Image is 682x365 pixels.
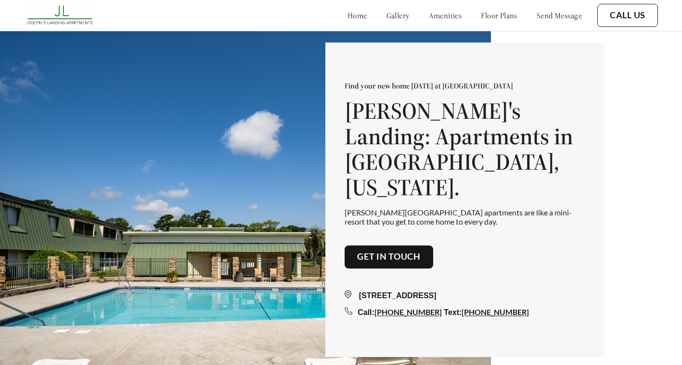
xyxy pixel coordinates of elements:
[386,11,410,20] a: gallery
[481,11,517,20] a: floor plans
[462,307,529,316] a: [PHONE_NUMBER]
[347,11,367,20] a: home
[537,11,582,20] a: send message
[24,2,97,28] img: josephs_landing_logo.png
[374,307,442,316] a: [PHONE_NUMBER]
[345,245,433,268] button: Get in touch
[444,308,462,316] span: Text:
[597,4,658,27] button: Call Us
[345,99,585,200] h1: [PERSON_NAME]'s Landing: Apartments in [GEOGRAPHIC_DATA], [US_STATE].
[610,10,645,21] a: Call Us
[345,81,585,91] p: Find your new home [DATE] at [GEOGRAPHIC_DATA]
[345,208,585,226] p: [PERSON_NAME][GEOGRAPHIC_DATA] apartments are like a mini-resort that you get to come home to eve...
[429,11,462,20] a: amenities
[358,308,374,316] span: Call:
[357,252,421,262] a: Get in touch
[345,290,585,302] div: [STREET_ADDRESS]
